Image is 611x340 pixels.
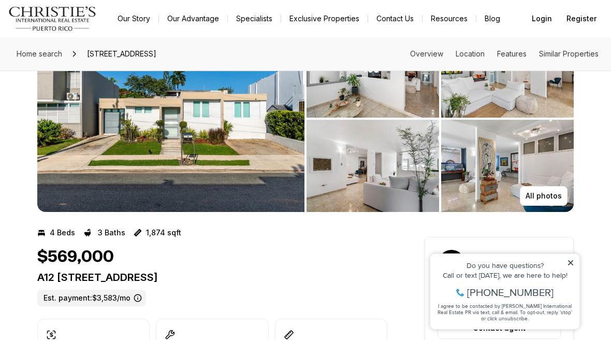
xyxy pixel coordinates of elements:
button: Register [560,8,603,29]
a: Our Story [109,11,158,26]
span: Home search [17,49,62,58]
img: logo [8,6,97,31]
a: Resources [423,11,476,26]
p: 4 Beds [50,229,75,237]
p: 1,874 sqft [146,229,181,237]
a: Skip to: Overview [410,49,443,58]
button: View image gallery [307,120,439,212]
a: Specialists [228,11,281,26]
span: Register [566,15,597,23]
p: All photos [526,192,562,200]
li: 1 of 6 [37,25,304,212]
h1: $569,000 [37,247,114,267]
button: All photos [520,186,568,206]
a: Our Advantage [159,11,227,26]
button: Login [526,8,558,29]
a: Home search [12,46,66,62]
a: Exclusive Properties [281,11,368,26]
button: View image gallery [441,25,574,118]
a: Skip to: Similar Properties [539,49,599,58]
li: 2 of 6 [307,25,574,212]
button: Contact Us [368,11,422,26]
a: Skip to: Location [456,49,485,58]
p: A12 [STREET_ADDRESS] [37,271,387,284]
div: Listing Photos [37,25,574,212]
p: 3 Baths [98,229,125,237]
button: View image gallery [307,25,439,118]
a: Blog [476,11,508,26]
span: I agree to be contacted by [PERSON_NAME] International Real Estate PR via text, call & email. To ... [13,64,148,83]
a: Skip to: Features [497,49,527,58]
span: [STREET_ADDRESS] [83,46,161,62]
span: [PHONE_NUMBER] [42,49,129,59]
nav: Page section menu [410,50,599,58]
button: View image gallery [441,120,574,212]
div: Do you have questions? [11,23,150,31]
div: Call or text [DATE], we are here to help! [11,33,150,40]
button: View image gallery [37,25,304,212]
label: Est. payment: $3,583/mo [37,290,146,306]
span: Login [532,15,552,23]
